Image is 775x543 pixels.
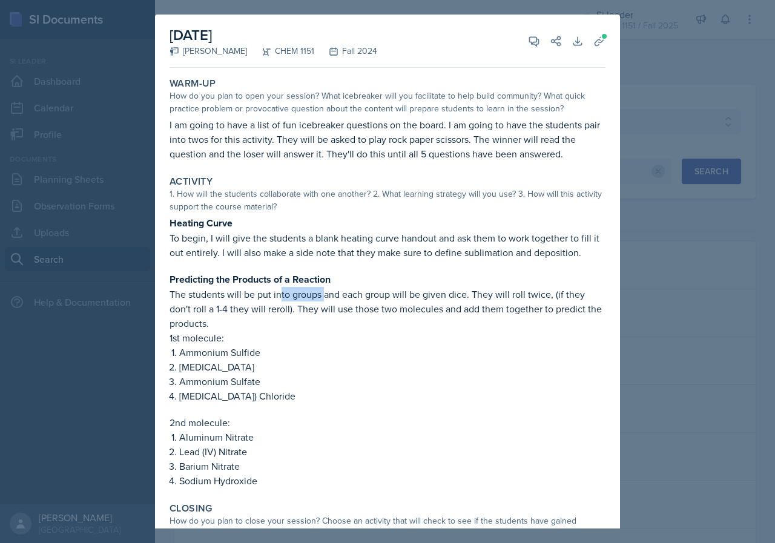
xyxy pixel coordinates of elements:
[179,444,605,459] p: Lead (IV) Nitrate
[314,45,377,58] div: Fall 2024
[170,502,213,515] label: Closing
[179,374,605,389] p: Ammonium Sulfate
[170,188,605,213] div: 1. How will the students collaborate with one another? 2. What learning strategy will you use? 3....
[170,176,213,188] label: Activity
[179,430,605,444] p: Aluminum Nitrate
[170,287,605,331] p: The students will be put into groups and each group will be given dice. They will roll twice, (if...
[170,77,216,90] label: Warm-Up
[179,473,605,488] p: Sodium Hydroxide
[179,345,605,360] p: Ammonium Sulfide
[179,459,605,473] p: Barium Nitrate
[247,45,314,58] div: CHEM 1151
[170,415,605,430] p: 2nd molecule:
[170,90,605,115] div: How do you plan to open your session? What icebreaker will you facilitate to help build community...
[179,389,605,403] p: [MEDICAL_DATA]) Chloride
[170,45,247,58] div: [PERSON_NAME]
[170,331,605,345] p: 1st molecule:
[170,24,377,46] h2: [DATE]
[170,272,331,286] strong: Predicting the Products of a Reaction
[179,360,605,374] p: [MEDICAL_DATA]
[170,117,605,161] p: I am going to have a list of fun icebreaker questions on the board. I am going to have the studen...
[170,515,605,540] div: How do you plan to close your session? Choose an activity that will check to see if the students ...
[170,231,605,260] p: To begin, I will give the students a blank heating curve handout and ask them to work together to...
[170,216,232,230] strong: Heating Curve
